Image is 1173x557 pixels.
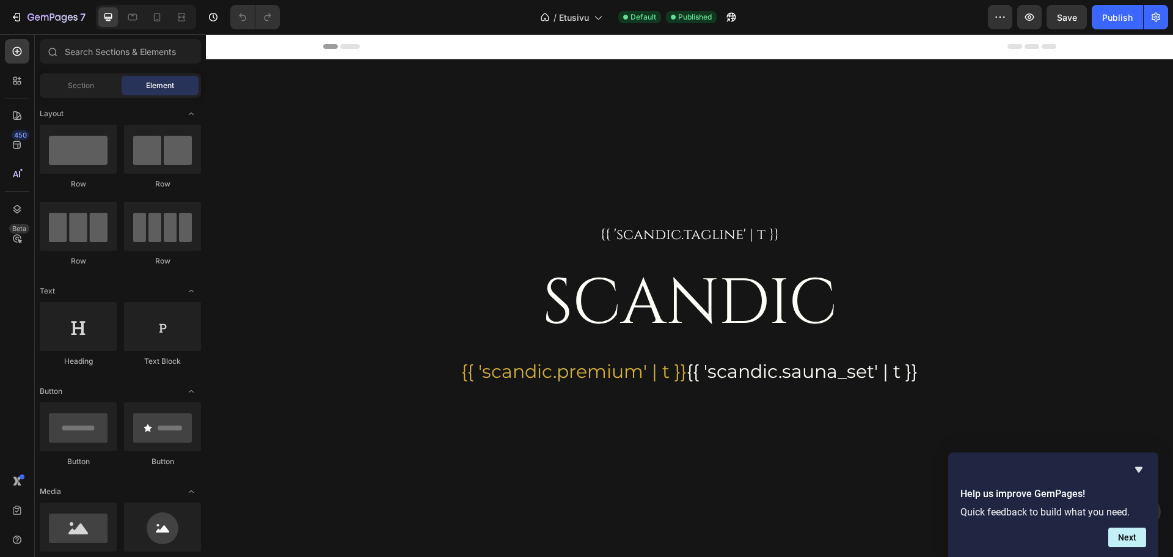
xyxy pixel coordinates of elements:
span: Etusivu [559,11,589,24]
div: Publish [1102,11,1133,24]
button: Hide survey [1131,462,1146,477]
div: Row [124,179,201,190]
span: Toggle open [181,482,201,501]
span: Media [40,486,61,497]
span: Text [40,286,55,297]
div: Heading [40,356,117,367]
button: Next question [1108,528,1146,547]
div: Beta [9,224,29,234]
div: Row [40,179,117,190]
div: Row [40,256,117,267]
p: Quick feedback to build what you need. [960,506,1146,518]
h2: Help us improve GemPages! [960,487,1146,501]
span: {{ 'scandic.sauna_set' | t }} [481,326,712,349]
div: 450 [12,130,29,140]
input: Search Sections & Elements [40,39,201,64]
iframe: Design area [206,34,1173,557]
p: 7 [80,10,86,24]
span: Element [146,80,174,91]
h1: SCANDIC [337,222,631,317]
span: / [554,11,557,24]
button: Publish [1092,5,1143,29]
span: Save [1057,12,1077,23]
div: Row [124,256,201,267]
span: {{ 'scandic.premium' | t }} [255,326,481,349]
p: {{ 'scandic.tagline' | t }} [239,191,728,210]
div: Undo/Redo [230,5,280,29]
button: 7 [5,5,91,29]
span: Toggle open [181,281,201,301]
button: Save [1047,5,1087,29]
span: Default [630,12,656,23]
span: Toggle open [181,104,201,124]
span: Toggle open [181,382,201,401]
div: Button [124,456,201,467]
div: Help us improve GemPages! [960,462,1146,547]
div: Button [40,456,117,467]
span: Section [68,80,94,91]
span: Button [40,386,62,397]
span: Layout [40,108,64,119]
div: Text Block [124,356,201,367]
span: Published [678,12,712,23]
